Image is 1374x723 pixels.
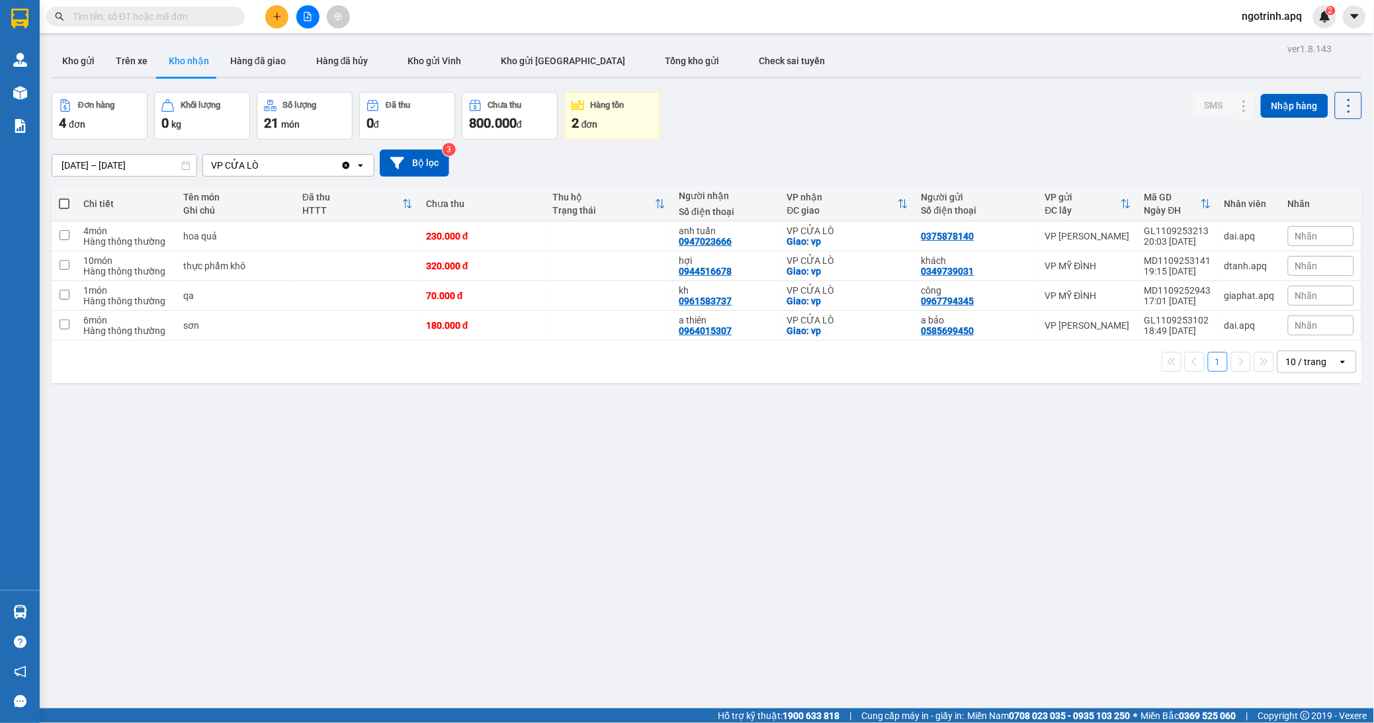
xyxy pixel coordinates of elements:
th: Toggle SortBy [1138,187,1218,222]
img: icon-new-feature [1319,11,1331,22]
div: Số lượng [283,101,317,110]
div: ver 1.8.143 [1288,42,1332,56]
span: Cung cấp máy in - giấy in: [861,708,965,723]
button: Khối lượng0kg [154,92,250,140]
span: 2 [1328,6,1333,15]
strong: 0369 525 060 [1180,710,1236,721]
button: Đã thu0đ [359,92,455,140]
div: Đã thu [386,101,410,110]
div: VP CỬA LÒ [787,255,908,266]
div: 180.000 đ [426,320,539,331]
span: aim [333,12,343,21]
input: Tìm tên, số ĐT hoặc mã đơn [73,9,229,24]
span: Nhãn [1295,261,1318,271]
div: hợi [679,255,773,266]
span: plus [273,12,282,21]
div: Khối lượng [181,101,221,110]
span: caret-down [1349,11,1361,22]
button: 1 [1208,352,1228,372]
span: 2 [572,115,579,131]
span: Check sai tuyến [759,56,826,66]
button: Hàng tồn2đơn [564,92,660,140]
div: 10 / trang [1286,355,1327,368]
div: qa [184,290,289,301]
span: 800.000 [469,115,517,131]
div: thực phẩm khô [184,261,289,271]
div: MD1109253141 [1144,255,1211,266]
sup: 3 [443,143,456,156]
img: warehouse-icon [13,86,27,100]
div: Mã GD [1144,192,1201,202]
span: đ [374,119,379,130]
span: notification [14,665,26,678]
div: Chưa thu [488,101,522,110]
strong: 0708 023 035 - 0935 103 250 [1009,710,1131,721]
span: message [14,695,26,708]
span: Nhãn [1295,290,1318,301]
div: VP [PERSON_NAME] [1045,231,1131,241]
div: Nhân viên [1224,198,1275,209]
span: ngotrinh.apq [1232,8,1313,24]
div: 0944516678 [679,266,732,276]
div: 6 món [83,315,170,325]
div: VP CỬA LÒ [787,315,908,325]
div: Trạng thái [552,205,655,216]
span: Kho gửi Vinh [408,56,462,66]
span: Miền Bắc [1141,708,1236,723]
div: 230.000 đ [426,231,539,241]
div: 0375878140 [922,231,974,241]
div: Thu hộ [552,192,655,202]
strong: 1900 633 818 [783,710,839,721]
button: file-add [296,5,320,28]
button: Kho nhận [158,45,220,77]
input: Selected VP CỬA LÒ. [260,159,261,172]
button: plus [265,5,288,28]
div: dtanh.apq [1224,261,1275,271]
div: VP CỬA LÒ [787,226,908,236]
div: GL1109253102 [1144,315,1211,325]
div: 10 món [83,255,170,266]
span: Tổng kho gửi [666,56,720,66]
div: khách [922,255,1032,266]
span: 21 [264,115,279,131]
div: 20:03 [DATE] [1144,236,1211,247]
span: kg [171,119,181,130]
div: Hàng tồn [591,101,624,110]
span: 0 [366,115,374,131]
button: Số lượng21món [257,92,353,140]
span: đ [517,119,522,130]
span: Miền Nam [968,708,1131,723]
div: Số điện thoại [922,205,1032,216]
div: Hàng thông thường [83,236,170,247]
div: Người gửi [922,192,1032,202]
span: file-add [303,12,312,21]
div: 4 món [83,226,170,236]
button: Chưa thu800.000đ [462,92,558,140]
div: Giao: vp [787,296,908,306]
div: Chi tiết [83,198,170,209]
button: SMS [1193,93,1233,117]
button: Bộ lọc [380,149,449,177]
div: Đã thu [302,192,402,202]
span: 4 [59,115,66,131]
div: 19:15 [DATE] [1144,266,1211,276]
div: 320.000 đ [426,261,539,271]
div: 0349739031 [922,266,974,276]
div: HTTT [302,205,402,216]
span: Hỗ trợ kỹ thuật: [718,708,839,723]
div: giaphat.apq [1224,290,1275,301]
span: món [281,119,300,130]
div: 1 món [83,285,170,296]
button: Hàng đã giao [220,45,296,77]
div: ĐC giao [787,205,898,216]
div: VP MỸ ĐÌNH [1045,261,1131,271]
div: VP CỬA LÒ [211,159,259,172]
div: 70.000 đ [426,290,539,301]
span: 0 [161,115,169,131]
img: solution-icon [13,119,27,133]
div: VP MỸ ĐÌNH [1045,290,1131,301]
div: Hàng thông thường [83,325,170,336]
span: question-circle [14,636,26,648]
div: dai.apq [1224,231,1275,241]
div: Hàng thông thường [83,296,170,306]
